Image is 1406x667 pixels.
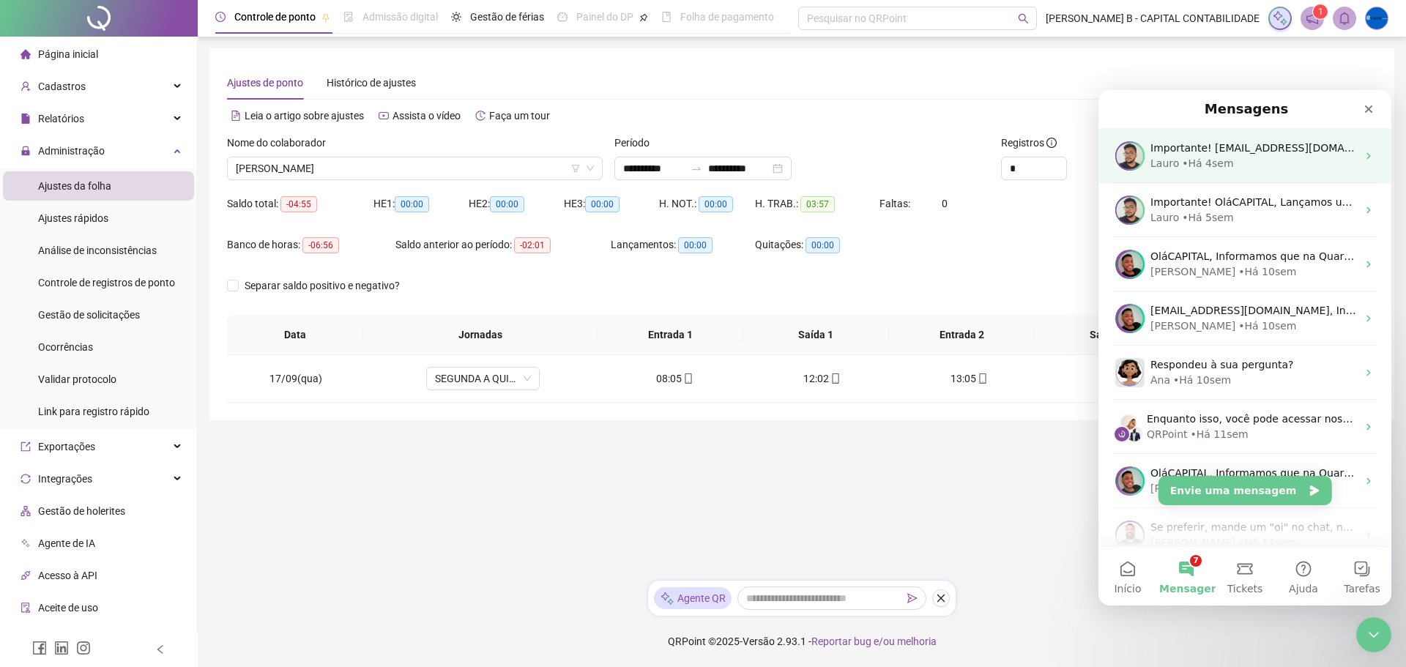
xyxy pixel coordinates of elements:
[48,337,89,352] div: QRPoint
[1313,4,1328,19] sup: 1
[17,268,46,297] img: Profile image for Ana
[1001,135,1057,151] span: Registros
[280,196,317,212] span: -04:55
[227,195,373,212] div: Saldo total:
[234,11,316,23] span: Controle de ponto
[38,537,95,549] span: Agente de IA
[879,198,912,209] span: Faltas:
[614,135,659,151] label: Período
[379,111,389,121] span: youtube
[362,11,438,23] span: Admissão digital
[571,164,580,173] span: filter
[755,236,899,253] div: Quitações:
[469,195,564,212] div: HE 2:
[1356,617,1391,652] iframe: Intercom live chat
[38,309,140,321] span: Gestão de solicitações
[245,110,364,122] span: Leia o artigo sobre ajustes
[38,602,98,614] span: Aceite de uso
[21,324,39,341] img: Gabriel avatar
[52,431,371,443] span: Se preferir, mande um "oi" no chat, no canto direito da tela 😊
[52,283,72,298] div: Ana
[490,196,524,212] span: 00:00
[907,593,918,603] span: send
[234,457,293,515] button: Tarefas
[140,174,198,190] div: • Há 10sem
[680,11,774,23] span: Folha de pagamento
[129,493,165,504] span: Tickets
[470,11,544,23] span: Gestão de férias
[54,641,69,655] span: linkedin
[155,644,165,655] span: left
[140,228,198,244] div: • Há 10sem
[176,457,234,515] button: Ajuda
[38,441,95,452] span: Exportações
[936,593,946,603] span: close
[15,493,42,504] span: Início
[760,370,884,387] div: 12:02
[52,174,137,190] div: [PERSON_NAME]
[38,473,92,485] span: Integrações
[21,603,31,613] span: audit
[557,12,568,22] span: dashboard
[21,570,31,581] span: api
[21,506,31,516] span: apartment
[21,81,31,92] span: user-add
[654,587,732,609] div: Agente QR
[83,120,135,135] div: • Há 5sem
[1018,13,1029,24] span: search
[811,636,937,647] span: Reportar bug e/ou melhoria
[1272,10,1288,26] img: sparkle-icon.fc2bf0ac1784a2077858766a79e2daf3.svg
[52,228,137,244] div: [PERSON_NAME]
[227,236,395,253] div: Banco de horas:
[83,66,135,81] div: • Há 4sem
[52,391,137,406] div: [PERSON_NAME]
[21,113,31,124] span: file
[52,160,1338,172] span: OláCAPITAL, Informamos que na Quarta-feira ([DATE]) não estaremos disponíveis devido ao feriado d...
[27,335,45,353] img: Ronald avatar
[61,493,126,504] span: Mensagens
[327,77,416,89] span: Histórico de ajustes
[227,315,363,355] th: Data
[907,370,1031,387] div: 13:05
[691,163,702,174] span: to
[800,196,835,212] span: 03:57
[38,406,149,417] span: Link para registro rápido
[659,195,755,212] div: H. NOT.:
[691,163,702,174] span: swap-right
[32,641,47,655] span: facebook
[743,315,889,355] th: Saída 1
[17,431,46,460] img: Profile image for Rodolfo
[52,66,81,81] div: Lauro
[514,237,551,253] span: -02:01
[140,445,198,461] div: • Há 14sem
[435,368,531,390] span: SEGUNDA A QUINTA 9H
[1338,12,1351,25] span: bell
[231,111,241,121] span: file-text
[611,236,754,253] div: Lançamentos:
[190,493,220,504] span: Ajuda
[38,245,157,256] span: Análise de inconsistências
[1306,12,1319,25] span: notification
[302,237,339,253] span: -06:56
[586,164,595,173] span: down
[598,315,743,355] th: Entrada 1
[38,145,105,157] span: Administração
[678,237,713,253] span: 00:00
[660,591,674,606] img: sparkle-icon.fc2bf0ac1784a2077858766a79e2daf3.svg
[21,49,31,59] span: home
[829,373,841,384] span: mobile
[1046,10,1260,26] span: [PERSON_NAME] B - CAPITAL CONTABILIDADE
[564,195,659,212] div: HE 3:
[395,196,429,212] span: 00:00
[373,195,469,212] div: HE 1:
[661,12,672,22] span: book
[76,641,91,655] span: instagram
[245,493,282,504] span: Tarefas
[52,269,196,280] span: Respondeu à sua pergunta?
[585,196,620,212] span: 00:00
[639,13,648,22] span: pushpin
[92,337,150,352] div: • Há 11sem
[38,212,108,224] span: Ajustes rápidos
